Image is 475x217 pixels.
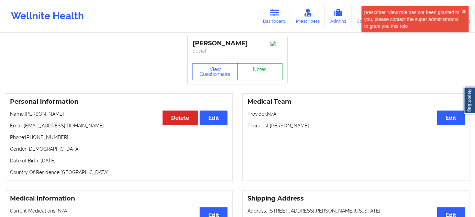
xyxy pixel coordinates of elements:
a: Admins [325,5,352,27]
div: [PERSON_NAME] [192,39,283,47]
img: Image%2Fplaceholer-image.png [270,41,283,46]
a: Notes [237,63,283,80]
div: prescriber_view role has not been granted to you, please contact the super administrators to gran... [364,9,462,30]
p: Gender: [DEMOGRAPHIC_DATA] [10,146,228,152]
h3: Medical Team [247,98,465,106]
p: Social [192,47,283,54]
button: close [462,9,466,14]
a: Coaches [352,5,380,27]
p: Email: [EMAIL_ADDRESS][DOMAIN_NAME] [10,122,228,129]
p: Provider: N/A [247,111,465,117]
p: Date of Birth: [DATE] [10,157,228,164]
a: Report Bug [464,87,475,114]
p: Current Medications: N/A [10,207,228,214]
button: Delete [163,111,198,125]
p: Country Of Residence: [GEOGRAPHIC_DATA] [10,169,228,176]
button: View Questionnaire [192,63,238,80]
a: Prescribers [291,5,325,27]
p: Therapist: [PERSON_NAME] [247,122,465,129]
h3: Medical Information [10,195,228,203]
h3: Shipping Address [247,195,465,203]
a: Dashboard [258,5,291,27]
button: Edit [200,111,228,125]
p: Name: [PERSON_NAME] [10,111,228,117]
p: Phone: [PHONE_NUMBER] [10,134,228,141]
button: Edit [437,111,465,125]
p: Address: [STREET_ADDRESS][PERSON_NAME][US_STATE] [247,207,465,214]
h3: Personal Information [10,98,228,106]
